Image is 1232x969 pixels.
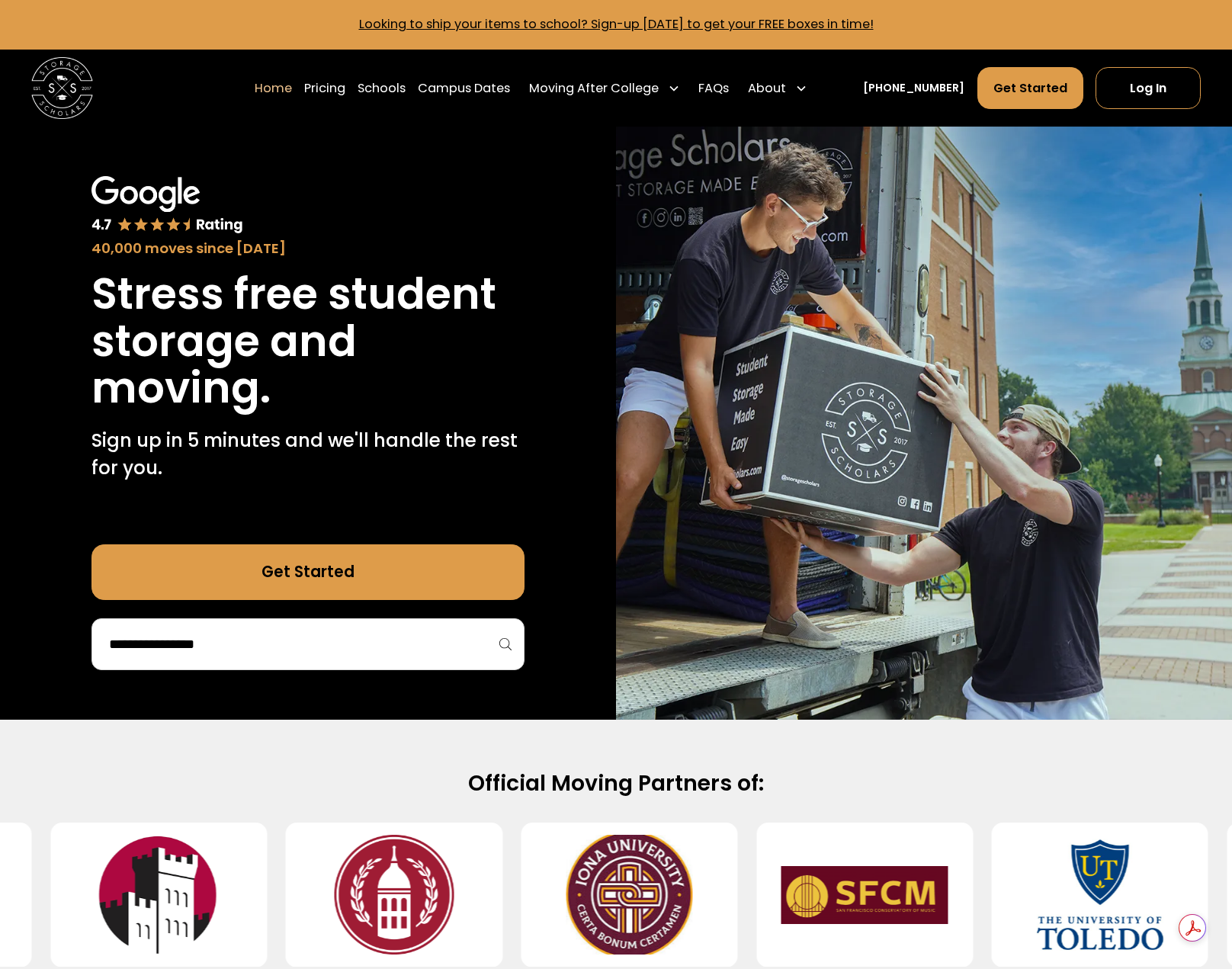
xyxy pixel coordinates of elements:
[977,67,1084,109] a: Get Started
[91,238,525,258] div: 40,000 moves since [DATE]
[742,66,814,110] div: About
[255,66,292,110] a: Home
[358,66,406,110] a: Schools
[304,66,345,110] a: Pricing
[698,66,729,110] a: FAQs
[31,57,93,119] img: Storage Scholars main logo
[91,176,243,234] img: Google 4.7 star rating
[748,79,786,98] div: About
[1016,835,1183,955] img: University of Toledo
[863,80,964,96] a: [PHONE_NUMBER]
[359,15,874,33] a: Looking to ship your items to school? Sign-up [DATE] to get your FREE boxes in time!
[781,835,948,955] img: San Francisco Conservatory of Music
[91,544,525,600] a: Get Started
[523,66,687,110] div: Moving After College
[91,271,525,411] h1: Stress free student storage and moving.
[120,769,1112,797] h2: Official Moving Partners of:
[529,79,659,98] div: Moving After College
[91,427,525,483] p: Sign up in 5 minutes and we'll handle the rest for you.
[75,835,242,955] img: Manhattanville University
[418,66,510,110] a: Campus Dates
[546,835,713,955] img: Iona University
[616,127,1232,720] img: Storage Scholars makes moving and storage easy.
[1096,67,1201,109] a: Log In
[31,57,93,119] a: home
[310,835,477,955] img: Southern Virginia University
